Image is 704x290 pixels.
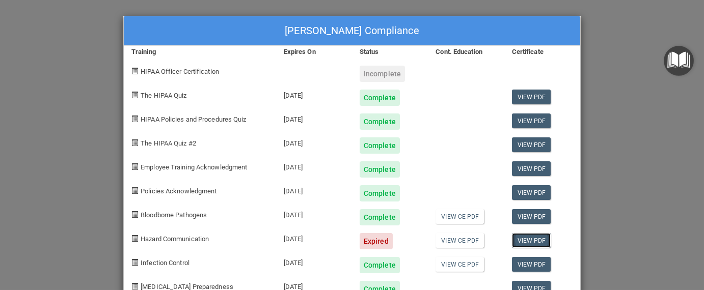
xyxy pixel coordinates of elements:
[276,106,352,130] div: [DATE]
[360,113,400,130] div: Complete
[512,90,551,104] a: View PDF
[436,233,484,248] a: View CE PDF
[276,178,352,201] div: [DATE]
[664,46,694,76] button: Open Resource Center
[141,187,216,195] span: Policies Acknowledgment
[512,185,551,200] a: View PDF
[141,235,209,243] span: Hazard Communication
[141,68,219,75] span: HIPAA Officer Certification
[436,209,484,224] a: View CE PDF
[276,130,352,154] div: [DATE]
[124,16,580,46] div: [PERSON_NAME] Compliance
[428,46,504,58] div: Cont. Education
[512,233,551,248] a: View PDF
[360,161,400,178] div: Complete
[512,113,551,128] a: View PDF
[360,66,405,82] div: Incomplete
[512,257,551,272] a: View PDF
[276,201,352,225] div: [DATE]
[360,185,400,201] div: Complete
[141,115,246,123] span: HIPAA Policies and Procedures Quiz
[436,257,484,272] a: View CE PDF
[276,46,352,58] div: Expires On
[512,161,551,176] a: View PDF
[276,225,352,249] div: [DATE]
[124,46,276,58] div: Training
[360,90,400,106] div: Complete
[360,209,400,225] div: Complete
[276,249,352,273] div: [DATE]
[360,257,400,273] div: Complete
[360,233,393,249] div: Expired
[512,209,551,224] a: View PDF
[276,82,352,106] div: [DATE]
[141,163,247,171] span: Employee Training Acknowledgment
[141,92,186,99] span: The HIPAA Quiz
[276,154,352,178] div: [DATE]
[352,46,428,58] div: Status
[512,137,551,152] a: View PDF
[141,259,189,267] span: Infection Control
[504,46,580,58] div: Certificate
[141,211,207,219] span: Bloodborne Pathogens
[141,139,196,147] span: The HIPAA Quiz #2
[360,137,400,154] div: Complete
